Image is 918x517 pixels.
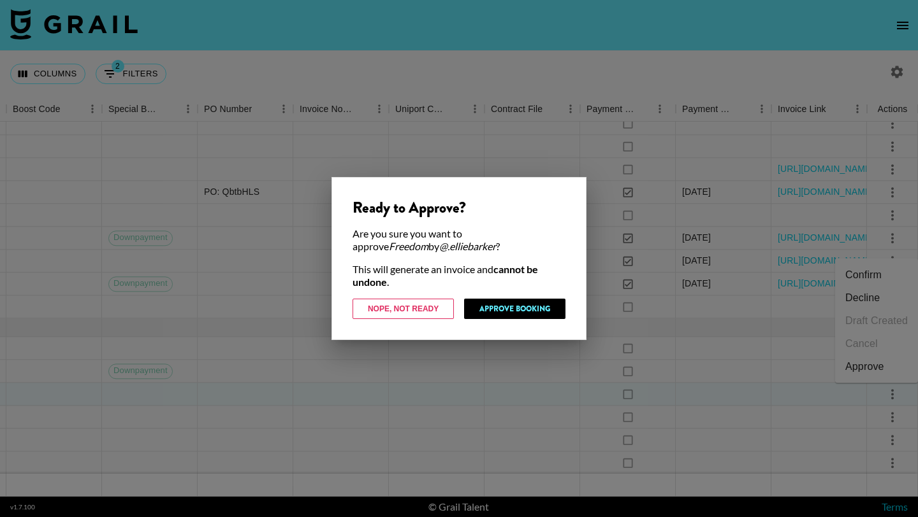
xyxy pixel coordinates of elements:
button: Approve Booking [464,299,565,319]
div: Are you sure you want to approve by ? [353,227,565,253]
div: This will generate an invoice and . [353,263,565,288]
em: @ .elliebarker [439,240,496,252]
div: Ready to Approve? [353,198,565,217]
button: Nope, Not Ready [353,299,454,319]
em: Freedom [389,240,428,252]
strong: cannot be undone [353,263,538,288]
